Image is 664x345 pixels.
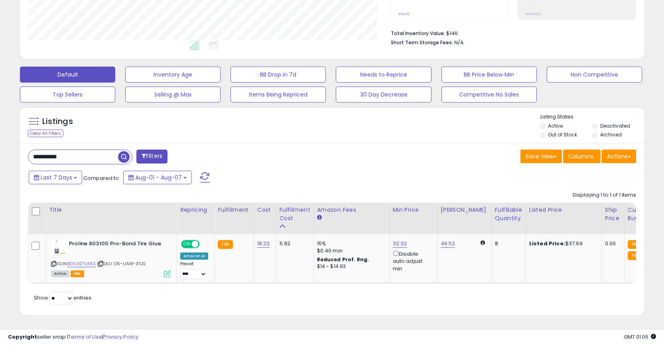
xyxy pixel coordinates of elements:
[548,131,577,138] label: Out of Stock
[317,247,383,254] div: $0.40 min
[20,67,115,83] button: Default
[28,130,63,137] div: Clear All Filters
[317,256,369,263] b: Reduced Prof. Rng.
[605,206,621,223] div: Ship Price
[180,252,208,260] div: Amazon AI
[391,30,445,37] b: Total Inventory Value:
[51,240,67,256] img: 31flH0IYg-L._SL40_.jpg
[68,333,102,341] a: Terms of Use
[548,122,563,129] label: Active
[600,131,622,138] label: Archived
[231,87,326,103] button: Items Being Repriced
[83,174,120,182] span: Compared to:
[136,150,167,164] button: Filters
[529,240,595,247] div: $37.99
[8,333,138,341] div: seller snap | |
[42,116,73,127] h5: Listings
[495,206,522,223] div: Fulfillable Quantity
[180,206,211,214] div: Repricing
[547,67,642,83] button: Non Competitive
[540,113,644,121] p: Listing States:
[123,171,192,184] button: Aug-01 - Aug-07
[280,206,310,223] div: Fulfillment Cost
[529,206,598,214] div: Listed Price
[29,171,82,184] button: Last 7 Days
[97,260,146,267] span: | SKU: O5-UA18-3TJS
[441,67,537,83] button: BB Price Below Min
[624,333,656,341] span: 2025-08-15 01:05 GMT
[495,240,520,247] div: 8
[628,251,642,260] small: FBA
[317,214,322,221] small: Amazon Fees.
[605,240,618,247] div: 0.00
[51,240,171,276] div: ASIN:
[257,206,273,214] div: Cost
[182,241,192,248] span: ON
[628,240,642,249] small: FBA
[20,87,115,103] button: Top Sellers
[257,240,270,248] a: 18.22
[563,150,601,163] button: Columns
[336,87,431,103] button: 30 Day Decrease
[393,240,407,248] a: 32.32
[199,241,211,248] span: OFF
[180,261,208,279] div: Preset:
[71,270,84,277] span: FBA
[441,240,455,248] a: 46.52
[67,260,96,267] a: B00AE7VA5S
[336,67,431,83] button: Needs to Reprice
[317,240,383,247] div: 15%
[231,67,326,83] button: BB Drop in 7d
[135,173,182,181] span: Aug-01 - Aug-07
[529,240,565,247] b: Listed Price:
[600,122,630,129] label: Deactivated
[526,12,541,16] small: Prev: N/A
[218,240,232,249] small: FBA
[218,206,250,214] div: Fulfillment
[602,150,636,163] button: Actions
[103,333,138,341] a: Privacy Policy
[41,173,72,181] span: Last 7 Days
[69,240,166,250] b: Proline 603100 Pro-Bond Tire Glue
[393,206,434,214] div: Min Price
[317,263,383,270] div: $14 - $14.93
[520,150,562,163] button: Save View
[573,191,636,199] div: Displaying 1 to 1 of 1 items
[280,240,307,247] div: 5.92
[49,206,173,214] div: Title
[441,87,537,103] button: Competitive No Sales
[398,12,410,16] small: Prev: 0
[34,294,91,302] span: Show: entries
[454,39,464,46] span: N/A
[51,270,69,277] span: All listings currently available for purchase on Amazon
[393,249,431,272] div: Disable auto adjust min
[568,152,593,160] span: Columns
[125,67,221,83] button: Inventory Age
[8,333,37,341] strong: Copyright
[125,87,221,103] button: Selling @ Max
[317,206,386,214] div: Amazon Fees
[441,206,488,214] div: [PERSON_NAME]
[391,39,453,46] b: Short Term Storage Fees:
[391,28,630,37] li: $146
